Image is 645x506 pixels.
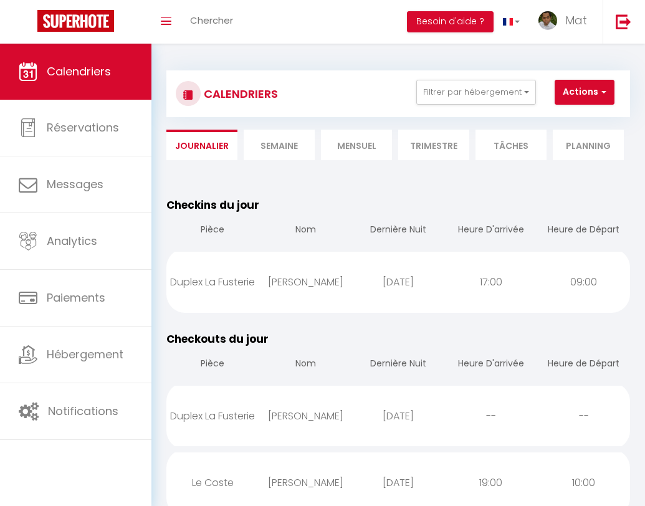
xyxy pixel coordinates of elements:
[166,262,259,302] div: Duplex La Fusterie
[537,396,630,436] div: --
[407,11,494,32] button: Besoin d'aide ?
[537,462,630,503] div: 10:00
[48,403,118,419] span: Notifications
[537,262,630,302] div: 09:00
[352,262,445,302] div: [DATE]
[444,347,537,383] th: Heure D'arrivée
[166,130,237,160] li: Journalier
[352,213,445,249] th: Dernière Nuit
[201,80,278,108] h3: CALENDRIERS
[10,5,47,42] button: Ouvrir le widget de chat LiveChat
[47,290,105,305] span: Paiements
[47,120,119,135] span: Réservations
[259,347,352,383] th: Nom
[475,130,547,160] li: Tâches
[444,462,537,503] div: 19:00
[352,347,445,383] th: Dernière Nuit
[538,11,557,30] img: ...
[616,14,631,29] img: logout
[321,130,392,160] li: Mensuel
[47,346,123,362] span: Hébergement
[190,14,233,27] span: Chercher
[166,396,259,436] div: Duplex La Fusterie
[259,462,352,503] div: [PERSON_NAME]
[555,80,614,105] button: Actions
[352,462,445,503] div: [DATE]
[537,347,630,383] th: Heure de Départ
[47,176,103,192] span: Messages
[259,213,352,249] th: Nom
[166,198,259,212] span: Checkins du jour
[47,64,111,79] span: Calendriers
[398,130,469,160] li: Trimestre
[416,80,536,105] button: Filtrer par hébergement
[444,262,537,302] div: 17:00
[166,347,259,383] th: Pièce
[565,12,587,28] span: Mat
[259,396,352,436] div: [PERSON_NAME]
[259,262,352,302] div: [PERSON_NAME]
[166,462,259,503] div: Le Coste
[37,10,114,32] img: Super Booking
[444,396,537,436] div: --
[553,130,624,160] li: Planning
[166,213,259,249] th: Pièce
[352,396,445,436] div: [DATE]
[166,332,269,346] span: Checkouts du jour
[444,213,537,249] th: Heure D'arrivée
[537,213,630,249] th: Heure de Départ
[244,130,315,160] li: Semaine
[47,233,97,249] span: Analytics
